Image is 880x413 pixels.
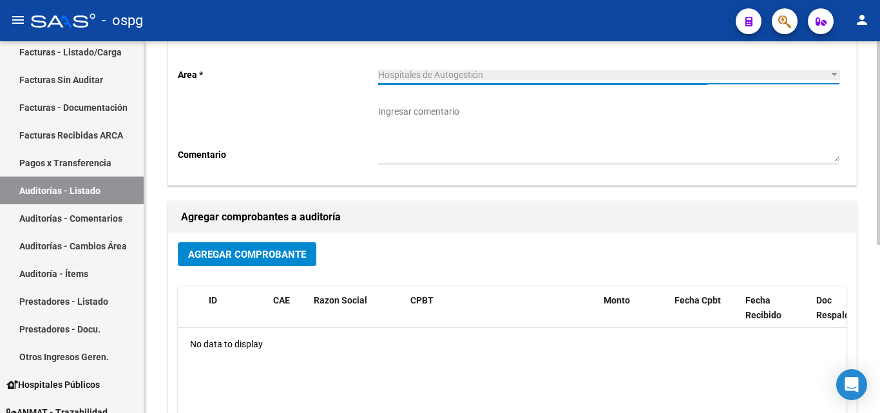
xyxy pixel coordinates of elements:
[268,287,309,329] datatable-header-cell: CAE
[178,148,378,162] p: Comentario
[410,295,434,305] span: CPBT
[309,287,405,329] datatable-header-cell: Razon Social
[816,295,874,320] span: Doc Respaldatoria
[102,6,143,35] span: - ospg
[181,207,843,227] h1: Agregar comprobantes a auditoría
[854,12,870,28] mat-icon: person
[378,70,483,80] span: Hospitales de Autogestión
[10,12,26,28] mat-icon: menu
[178,242,316,266] button: Agregar Comprobante
[188,249,306,260] span: Agregar Comprobante
[178,328,847,360] div: No data to display
[604,295,630,305] span: Monto
[669,287,740,329] datatable-header-cell: Fecha Cpbt
[836,369,867,400] div: Open Intercom Messenger
[273,295,290,305] span: CAE
[740,287,811,329] datatable-header-cell: Fecha Recibido
[209,295,217,305] span: ID
[314,295,367,305] span: Razon Social
[6,378,100,392] span: Hospitales Públicos
[674,295,721,305] span: Fecha Cpbt
[178,68,378,82] p: Area *
[405,287,598,329] datatable-header-cell: CPBT
[204,287,268,329] datatable-header-cell: ID
[598,287,669,329] datatable-header-cell: Monto
[745,295,781,320] span: Fecha Recibido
